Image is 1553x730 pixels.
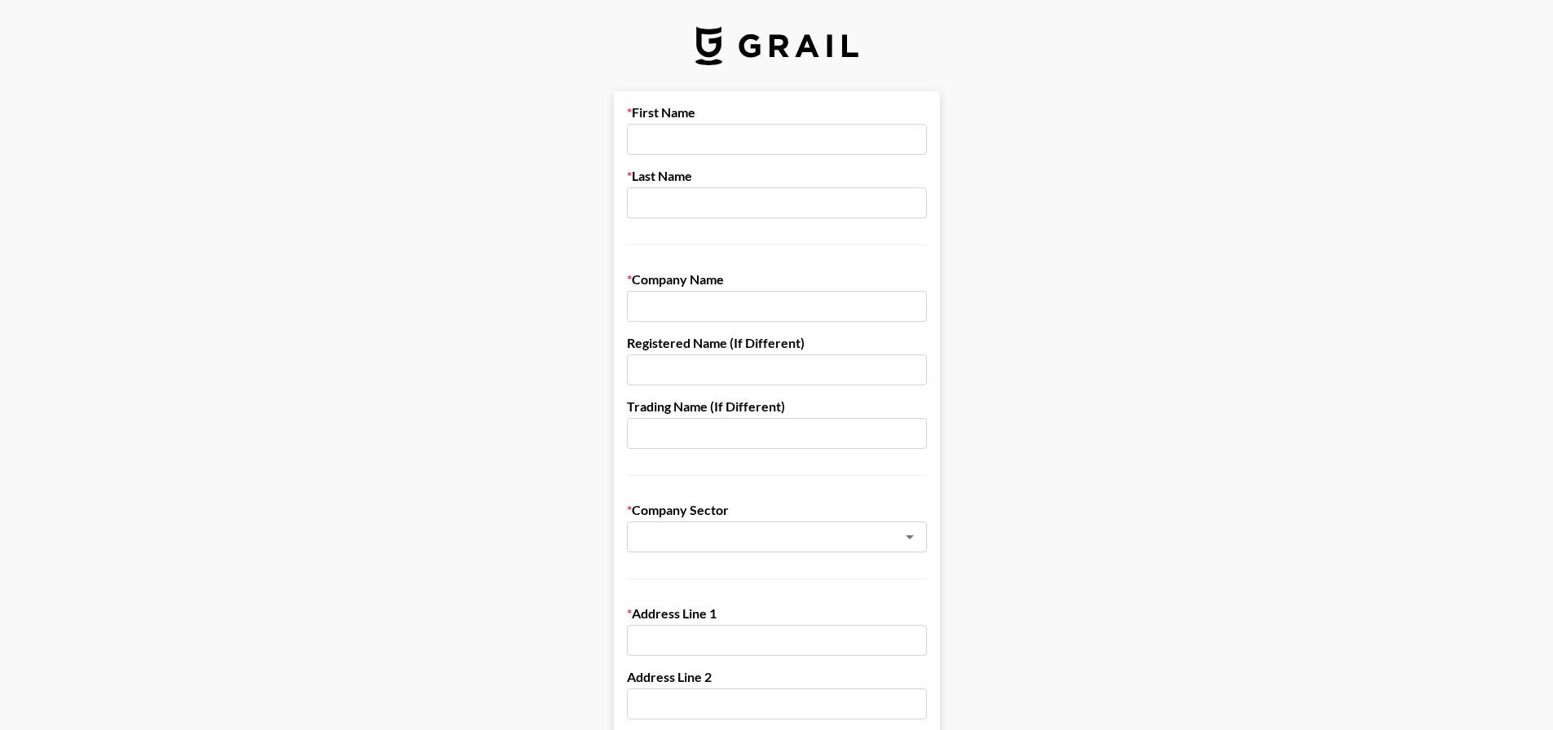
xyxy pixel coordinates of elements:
button: Open [898,526,921,548]
label: Address Line 2 [627,669,927,685]
img: Grail Talent Logo [695,26,858,65]
label: Last Name [627,168,927,184]
label: Registered Name (If Different) [627,335,927,351]
label: Company Sector [627,502,927,518]
label: Company Name [627,271,927,288]
label: Trading Name (If Different) [627,398,927,415]
label: First Name [627,104,927,121]
label: Address Line 1 [627,605,927,622]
